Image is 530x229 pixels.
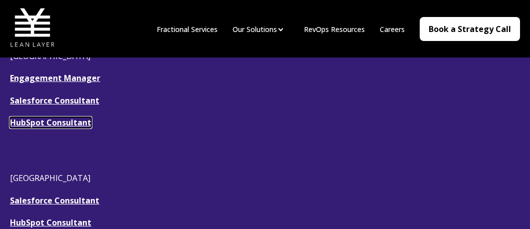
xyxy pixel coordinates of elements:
a: Engagement Manager [10,72,100,83]
a: Our Solutions [233,24,277,34]
a: Book a Strategy Call [420,17,520,41]
div: Navigation Menu [149,23,412,34]
a: RevOps Resources [304,24,365,34]
a: Fractional Services [157,24,218,34]
span: [GEOGRAPHIC_DATA] [10,172,90,183]
a: HubSpot Consultant [10,117,91,128]
a: HubSpot Consultant [10,217,91,228]
img: Lean Layer Logo [10,5,55,50]
a: Salesforce Consultant [10,95,99,106]
a: Salesforce Consultant [10,195,99,206]
a: Careers [380,24,405,34]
